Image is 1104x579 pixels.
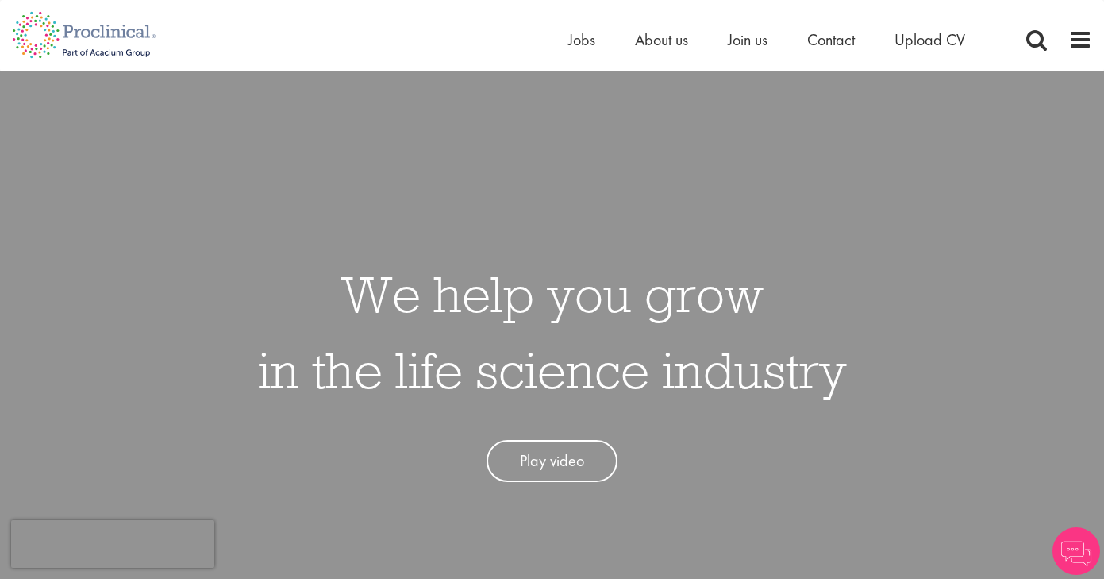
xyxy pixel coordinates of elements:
a: About us [635,29,688,50]
a: Upload CV [894,29,965,50]
a: Join us [728,29,767,50]
img: Chatbot [1052,527,1100,575]
a: Play video [487,440,617,482]
a: Jobs [568,29,595,50]
a: Contact [807,29,855,50]
h1: We help you grow in the life science industry [258,256,847,408]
